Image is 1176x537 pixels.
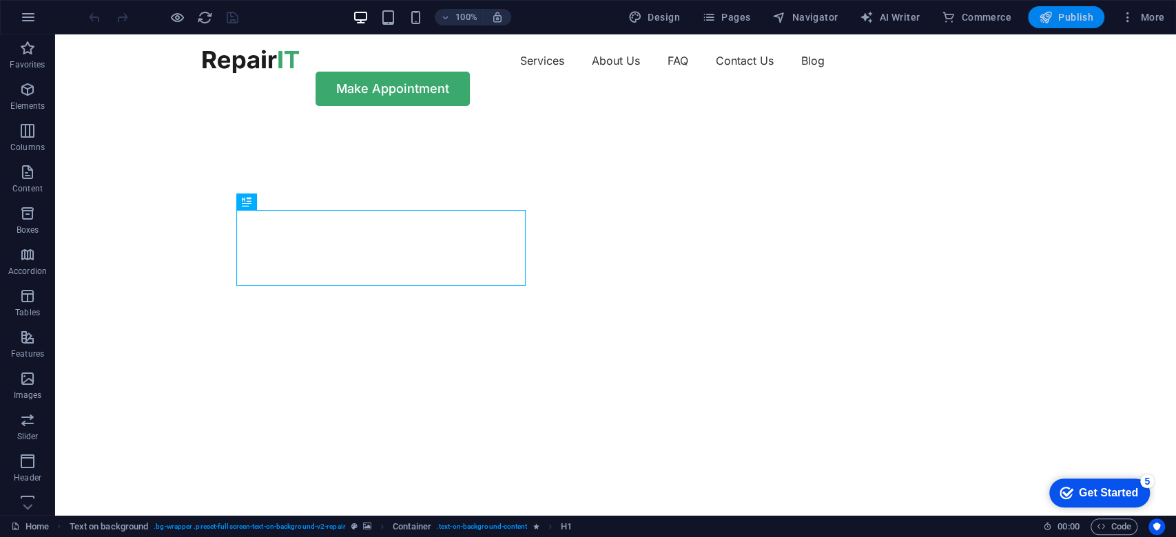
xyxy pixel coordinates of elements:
[1067,521,1069,531] span: :
[936,6,1017,28] button: Commerce
[623,6,685,28] button: Design
[8,266,47,277] p: Accordion
[70,518,149,535] span: Click to select. Double-click to edit
[197,10,213,25] i: Reload page
[697,6,756,28] button: Pages
[702,10,750,24] span: Pages
[1058,518,1079,535] span: 00 00
[491,11,504,23] i: On resize automatically adjust zoom level to fit chosen device.
[10,59,45,70] p: Favorites
[455,9,477,25] h6: 100%
[17,431,39,442] p: Slider
[1028,6,1104,28] button: Publish
[1039,10,1093,24] span: Publish
[767,6,843,28] button: Navigator
[561,518,572,535] span: Click to select. Double-click to edit
[351,523,358,530] i: This element is a customizable preset
[14,472,41,483] p: Header
[14,390,42,401] p: Images
[10,101,45,112] p: Elements
[772,10,838,24] span: Navigator
[101,3,114,17] div: 5
[363,523,371,530] i: This element contains a background
[854,6,925,28] button: AI Writer
[435,9,484,25] button: 100%
[1148,518,1165,535] button: Usercentrics
[1121,10,1164,24] span: More
[628,10,680,24] span: Design
[437,518,528,535] span: . text-on-background-content
[1097,518,1131,535] span: Code
[12,183,43,194] p: Content
[623,6,685,28] div: Design (Ctrl+Alt+Y)
[533,523,539,530] i: Element contains an animation
[860,10,920,24] span: AI Writer
[942,10,1011,24] span: Commerce
[154,518,345,535] span: . bg-wrapper .preset-fullscreen-text-on-background-v2-repair
[11,348,44,359] p: Features
[393,518,431,535] span: Click to select. Double-click to edit
[15,307,40,318] p: Tables
[10,142,45,153] p: Columns
[1115,6,1170,28] button: More
[1091,518,1137,535] button: Code
[17,224,39,235] p: Boxes
[11,518,49,535] a: Click to cancel selection. Double-click to open Pages
[196,9,213,25] button: reload
[10,7,110,36] div: Get Started 5 items remaining, 0% complete
[70,518,572,535] nav: breadcrumb
[1043,518,1080,535] h6: Session time
[39,15,99,28] div: Get Started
